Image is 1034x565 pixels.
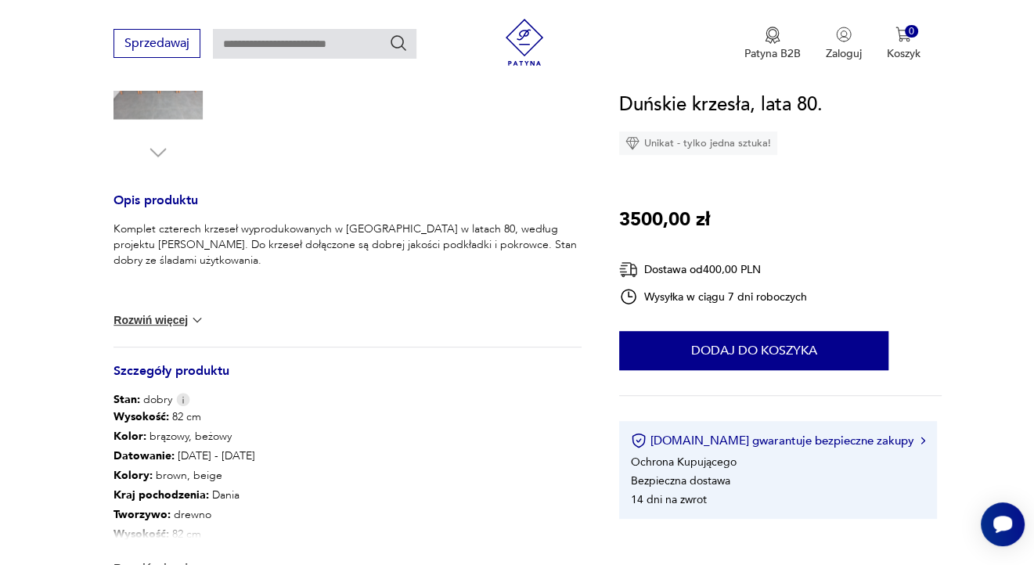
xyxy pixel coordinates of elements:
[113,527,169,542] b: Wysokość :
[631,433,647,448] img: Ikona certyfikatu
[113,506,255,525] p: drewno
[744,46,801,61] p: Patyna B2B
[189,312,205,328] img: chevron down
[113,366,582,392] h3: Szczegóły produktu
[744,27,801,61] button: Patyna B2B
[113,221,582,268] p: Komplet czterech krzeseł wyprodukowanych w [GEOGRAPHIC_DATA] w latach 80, według projektu [PERSON...
[113,488,209,502] b: Kraj pochodzenia :
[619,205,710,235] p: 3500,00 zł
[113,447,255,466] p: [DATE] - [DATE]
[619,287,807,306] div: Wysyłka w ciągu 7 dni roboczych
[113,466,255,486] p: brown, beige
[836,27,852,42] img: Ikonka użytkownika
[619,90,823,120] h1: Duńskie krzesła, lata 80.
[113,392,172,408] span: dobry
[631,455,737,470] li: Ochrona Kupującego
[887,27,921,61] button: 0Koszyk
[113,312,204,328] button: Rozwiń więcej
[625,136,639,150] img: Ikona diamentu
[895,27,911,42] img: Ikona koszyka
[389,34,408,52] button: Szukaj
[113,429,146,444] b: Kolor:
[765,27,780,44] img: Ikona medalu
[113,39,200,50] a: Sprzedawaj
[981,502,1025,546] iframe: Smartsupp widget button
[113,525,255,545] p: 82 cm
[631,433,924,448] button: [DOMAIN_NAME] gwarantuje bezpieczne zakupy
[113,408,255,427] p: 82 cm
[113,392,140,407] b: Stan:
[631,473,730,488] li: Bezpieczna dostawa
[826,46,862,61] p: Zaloguj
[619,260,638,279] img: Ikona dostawy
[887,46,921,61] p: Koszyk
[113,468,153,483] b: Kolory :
[113,448,175,463] b: Datowanie :
[176,393,190,406] img: Info icon
[501,19,548,66] img: Patyna - sklep z meblami i dekoracjami vintage
[113,29,200,58] button: Sprzedawaj
[619,131,777,155] div: Unikat - tylko jedna sztuka!
[113,486,255,506] p: Dania
[113,427,255,447] p: brązowy, beżowy
[744,27,801,61] a: Ikona medaluPatyna B2B
[113,507,171,522] b: Tworzywo :
[619,260,807,279] div: Dostawa od 400,00 PLN
[921,437,925,444] img: Ikona strzałki w prawo
[619,331,888,370] button: Dodaj do koszyka
[826,27,862,61] button: Zaloguj
[113,196,582,221] h3: Opis produktu
[631,492,707,507] li: 14 dni na zwrot
[113,409,169,424] b: Wysokość :
[905,25,918,38] div: 0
